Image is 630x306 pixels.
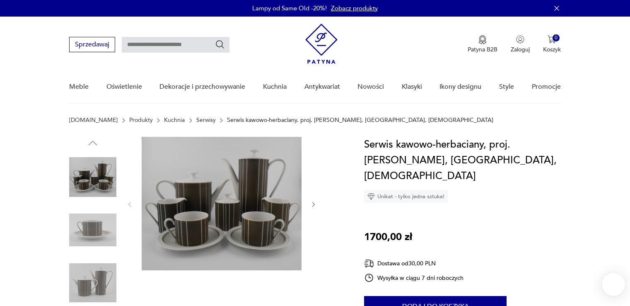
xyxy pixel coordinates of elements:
a: Antykwariat [304,71,340,103]
img: Ikona diamentu [367,193,375,200]
a: Promocje [532,71,561,103]
button: Patyna B2B [468,35,497,53]
a: Sprzedawaj [69,42,115,48]
a: Ikony designu [439,71,481,103]
a: Zobacz produkty [331,4,378,12]
iframe: Smartsupp widget button [602,273,625,296]
div: 0 [553,34,560,41]
img: Zdjęcie produktu Serwis kawowo-herbaciany, proj. prof. Heinrich Löffelhardt, Arzberg, Niemcy [69,206,116,254]
p: Patyna B2B [468,46,497,53]
img: Ikona koszyka [548,35,556,44]
a: Serwisy [196,117,216,124]
img: Ikona medalu [478,35,487,44]
a: [DOMAIN_NAME] [69,117,118,124]
button: Szukaj [215,39,225,49]
div: Unikat - tylko jedna sztuka! [364,190,448,203]
button: 0Koszyk [543,35,561,53]
div: Dostawa od 30,00 PLN [364,258,463,269]
a: Ikona medaluPatyna B2B [468,35,497,53]
a: Produkty [129,117,153,124]
div: Wysyłka w ciągu 7 dni roboczych [364,273,463,283]
p: Serwis kawowo-herbaciany, proj. [PERSON_NAME], [GEOGRAPHIC_DATA], [DEMOGRAPHIC_DATA] [227,117,493,124]
a: Kuchnia [263,71,287,103]
button: Sprzedawaj [69,37,115,52]
button: Zaloguj [511,35,530,53]
a: Kuchnia [164,117,185,124]
p: Lampy od Same Old -20%! [252,4,327,12]
h1: Serwis kawowo-herbaciany, proj. [PERSON_NAME], [GEOGRAPHIC_DATA], [DEMOGRAPHIC_DATA] [364,137,561,184]
a: Dekoracje i przechowywanie [159,71,245,103]
img: Ikona dostawy [364,258,374,269]
a: Style [499,71,514,103]
a: Oświetlenie [106,71,142,103]
img: Patyna - sklep z meblami i dekoracjami vintage [305,24,338,64]
a: Klasyki [402,71,422,103]
p: Koszyk [543,46,561,53]
a: Nowości [357,71,384,103]
p: 1700,00 zł [364,229,412,245]
a: Meble [69,71,89,103]
img: Zdjęcie produktu Serwis kawowo-herbaciany, proj. prof. Heinrich Löffelhardt, Arzberg, Niemcy [69,153,116,201]
img: Ikonka użytkownika [516,35,524,44]
p: Zaloguj [511,46,530,53]
img: Zdjęcie produktu Serwis kawowo-herbaciany, proj. prof. Heinrich Löffelhardt, Arzberg, Niemcy [142,137,302,270]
